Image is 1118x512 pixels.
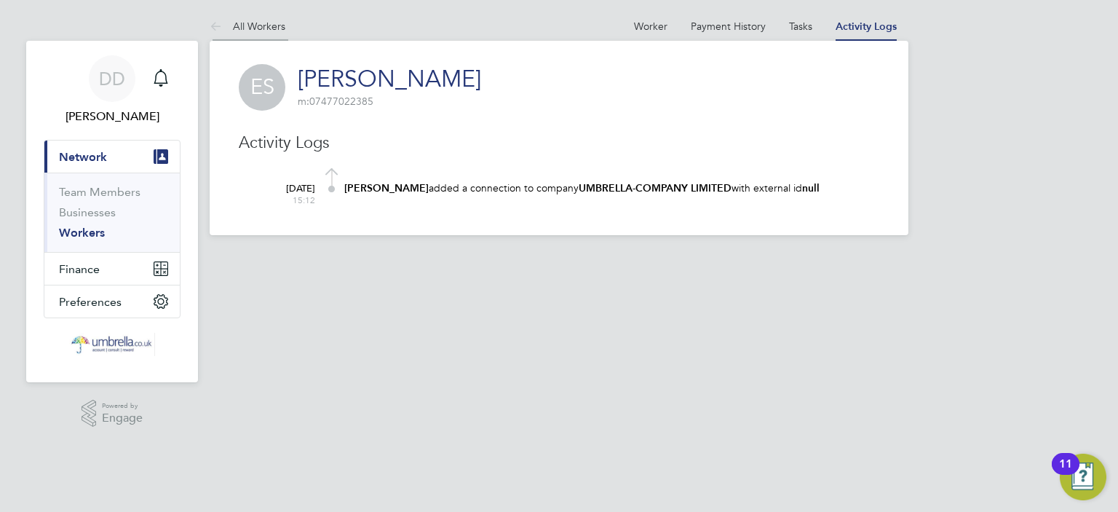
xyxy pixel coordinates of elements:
[579,182,732,194] b: UMBRELLA-COMPANY LIMITED
[1059,464,1072,483] div: 11
[789,20,812,33] a: Tasks
[59,205,116,219] a: Businesses
[44,55,181,125] a: DD[PERSON_NAME]
[44,141,180,173] button: Network
[802,182,820,194] b: null
[59,185,140,199] a: Team Members
[298,65,481,93] a: [PERSON_NAME]
[26,41,198,382] nav: Main navigation
[257,194,315,206] span: 15:12
[298,95,309,108] span: m:
[44,285,180,318] button: Preferences
[59,262,100,276] span: Finance
[691,20,766,33] a: Payment History
[210,20,285,33] a: All Workers
[44,333,181,356] a: Go to home page
[102,400,143,412] span: Powered by
[59,295,122,309] span: Preferences
[239,133,879,154] h3: Activity Logs
[344,181,879,195] div: added a connection to company with external id
[69,333,155,356] img: umbrella-logo-retina.png
[59,226,105,240] a: Workers
[44,173,180,252] div: Network
[59,150,107,164] span: Network
[102,412,143,425] span: Engage
[44,108,181,125] span: Dexter Dyer
[257,176,315,206] div: [DATE]
[836,20,897,33] a: Activity Logs
[239,64,285,111] span: ES
[44,253,180,285] button: Finance
[344,182,429,194] b: [PERSON_NAME]
[298,95,373,108] span: 07477022385
[82,400,143,428] a: Powered byEngage
[99,69,125,88] span: DD
[634,20,667,33] a: Worker
[1060,454,1106,500] button: Open Resource Center, 11 new notifications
